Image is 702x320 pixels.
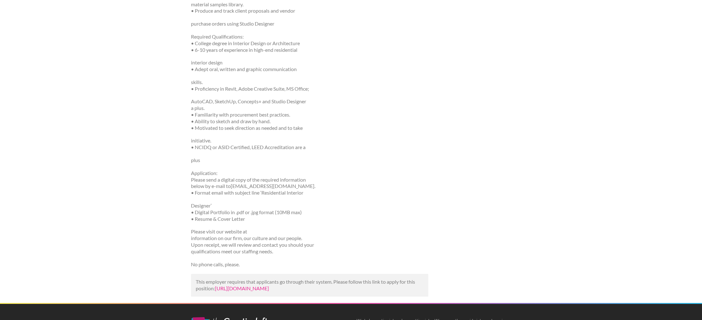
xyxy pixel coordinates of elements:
[191,21,429,27] p: purchase orders using Studio Designer
[191,137,429,151] p: initiative. • NCIDQ or ASID Certified, LEED Accreditation are a
[191,98,429,131] p: AutoCAD, SketchUp, Concepts+ and Studio Designer a plus. • Familiarity with procurement best prac...
[191,202,429,222] p: Designer’ • Digital Portfolio in .pdf or .jpg format (10MB max) • Resume & Cover Letter
[196,279,424,292] p: This employer requires that applicants go through their system. Please follow this link to apply ...
[191,261,429,268] p: No phone calls, please.
[215,285,269,291] a: [URL][DOMAIN_NAME]
[191,157,429,164] p: plus
[191,59,429,73] p: interior design • Adept oral, written and graphic communication
[191,79,429,92] p: skills. • Proficiency in Revit, Adobe Creative Suite, MS Office;
[191,1,429,15] p: material samples library. • Produce and track client proposals and vendor
[191,170,429,196] p: Application: Please send a digital copy of the required information below by e-mail to [EMAIL_ADD...
[191,33,429,53] p: Required Qualifications: • College degree in Interior Design or Architecture • 6-10 years of expe...
[191,228,429,255] p: Please visit our website at information on our firm, our culture and our people. Upon receipt, we...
